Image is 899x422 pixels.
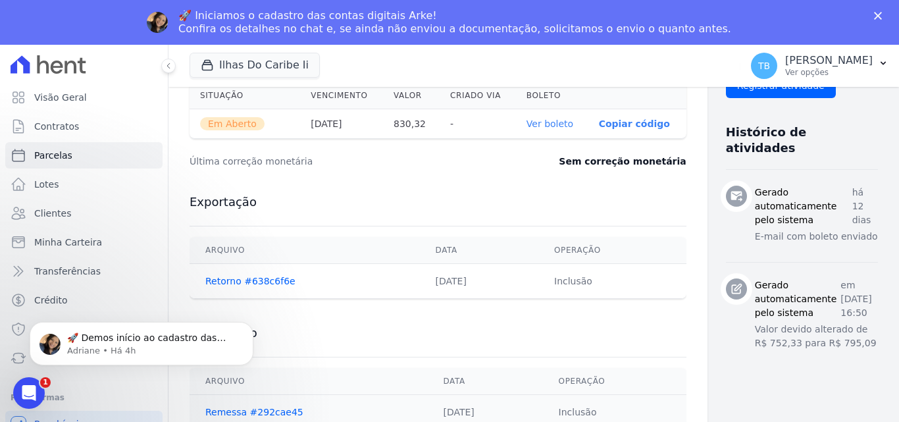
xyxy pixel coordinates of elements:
span: Clientes [34,207,71,220]
a: Negativação [5,316,163,342]
td: [DATE] [420,264,538,299]
h3: Gerado automaticamente pelo sistema [755,186,852,227]
iframe: Intercom live chat [13,377,45,409]
th: Data [420,237,538,264]
a: Retorno #638c6f6e [205,276,295,286]
span: Contratos [34,120,79,133]
a: Transferências [5,258,163,284]
div: Plataformas [11,390,157,406]
th: Valor [383,82,440,109]
span: 1 [40,377,51,388]
th: Arquivo [190,368,427,395]
span: Em Aberto [200,117,265,130]
th: Operação [538,237,686,264]
th: 830,32 [383,109,440,139]
span: Parcelas [34,149,72,162]
span: 🚀 Demos início ao cadastro das Contas Digitais Arke! Iniciamos a abertura para clientes do modelo... [57,38,224,311]
a: Ver boleto [527,119,573,129]
button: Ilhas Do Caribe Ii [190,53,320,78]
div: Fechar [874,12,887,20]
a: Troca de Arquivos [5,345,163,371]
th: Operação [543,368,686,395]
img: Profile image for Adriane [147,12,168,33]
iframe: Intercom notifications mensagem [10,294,273,386]
th: Situação [190,82,300,109]
th: [DATE] [300,109,383,139]
span: Transferências [34,265,101,278]
th: Boleto [516,82,588,109]
div: 🚀 Iniciamos o cadastro das contas digitais Arke! Confira os detalhes no chat e, se ainda não envi... [178,9,731,36]
a: Clientes [5,200,163,226]
span: Lotes [34,178,59,191]
p: E-mail com boleto enviado [755,230,878,244]
h3: Importação [190,325,686,341]
a: Minha Carteira [5,229,163,255]
a: Visão Geral [5,84,163,111]
a: Contratos [5,113,163,140]
th: Data [427,368,542,395]
a: Parcelas [5,142,163,169]
td: Inclusão [538,264,686,299]
h3: Exportação [190,194,686,210]
p: Valor devido alterado de R$ 752,33 para R$ 795,09 [755,323,878,350]
dt: Última correção monetária [190,155,483,168]
button: Copiar código [599,119,670,129]
p: Message from Adriane, sent Há 4h [57,51,227,63]
th: - [440,109,516,139]
dd: Sem correção monetária [559,155,686,168]
a: Remessa #292cae45 [205,407,303,417]
a: Lotes [5,171,163,198]
h3: Histórico de atividades [726,124,867,156]
p: em [DATE] 16:50 [840,278,878,320]
p: [PERSON_NAME] [785,54,873,67]
th: Vencimento [300,82,383,109]
span: Crédito [34,294,68,307]
h3: Gerado automaticamente pelo sistema [755,278,841,320]
th: Arquivo [190,237,420,264]
th: Criado via [440,82,516,109]
span: Visão Geral [34,91,87,104]
button: TB [PERSON_NAME] Ver opções [740,47,899,84]
p: há 12 dias [852,186,878,227]
span: Minha Carteira [34,236,102,249]
p: Ver opções [785,67,873,78]
span: TB [758,61,770,70]
a: Crédito [5,287,163,313]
